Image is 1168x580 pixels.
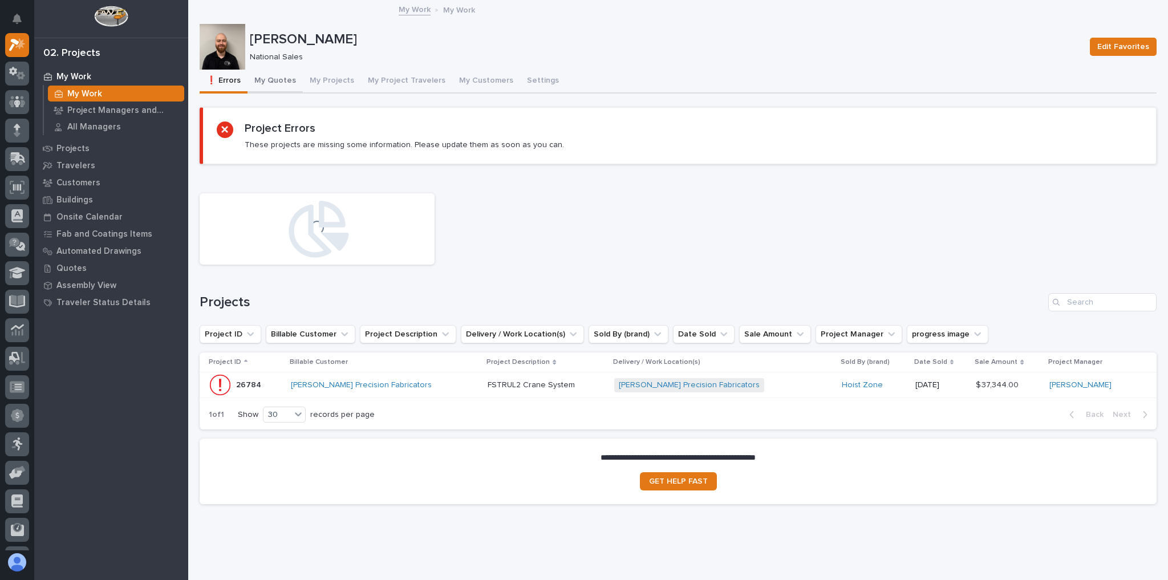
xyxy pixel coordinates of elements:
[1113,409,1138,420] span: Next
[34,191,188,208] a: Buildings
[520,70,566,94] button: Settings
[43,47,100,60] div: 02. Projects
[34,157,188,174] a: Travelers
[1060,409,1108,420] button: Back
[14,14,29,32] div: Notifications
[209,356,241,368] p: Project ID
[1079,409,1104,420] span: Back
[619,380,760,390] a: [PERSON_NAME] Precision Fabricators
[303,70,361,94] button: My Projects
[443,3,475,15] p: My Work
[34,294,188,311] a: Traveler Status Details
[34,140,188,157] a: Projects
[94,6,128,27] img: Workspace Logo
[200,70,248,94] button: ❗ Errors
[250,31,1081,48] p: [PERSON_NAME]
[67,89,102,99] p: My Work
[915,380,967,390] p: [DATE]
[34,208,188,225] a: Onsite Calendar
[56,195,93,205] p: Buildings
[56,229,152,240] p: Fab and Coatings Items
[976,378,1021,390] p: $ 37,344.00
[291,380,432,390] a: [PERSON_NAME] Precision Fabricators
[56,263,87,274] p: Quotes
[310,410,375,420] p: records per page
[44,86,188,102] a: My Work
[739,325,811,343] button: Sale Amount
[263,409,291,421] div: 30
[44,102,188,118] a: Project Managers and Engineers
[56,298,151,308] p: Traveler Status Details
[56,212,123,222] p: Onsite Calendar
[1049,380,1112,390] a: [PERSON_NAME]
[649,477,708,485] span: GET HELP FAST
[361,70,452,94] button: My Project Travelers
[461,325,584,343] button: Delivery / Work Location(s)
[841,356,890,368] p: Sold By (brand)
[200,401,233,429] p: 1 of 1
[290,356,348,368] p: Billable Customer
[1090,38,1157,56] button: Edit Favorites
[486,356,550,368] p: Project Description
[56,144,90,154] p: Projects
[200,325,261,343] button: Project ID
[613,356,700,368] p: Delivery / Work Location(s)
[975,356,1017,368] p: Sale Amount
[589,325,668,343] button: Sold By (brand)
[245,121,315,135] h2: Project Errors
[44,119,188,135] a: All Managers
[34,277,188,294] a: Assembly View
[56,246,141,257] p: Automated Drawings
[266,325,355,343] button: Billable Customer
[673,325,735,343] button: Date Sold
[238,410,258,420] p: Show
[488,378,577,390] p: FSTRUL2 Crane System
[907,325,988,343] button: progress image
[842,380,883,390] a: Hoist Zone
[248,70,303,94] button: My Quotes
[56,161,95,171] p: Travelers
[236,378,263,390] p: 26784
[200,294,1044,311] h1: Projects
[67,122,121,132] p: All Managers
[399,2,431,15] a: My Work
[1097,40,1149,54] span: Edit Favorites
[56,178,100,188] p: Customers
[200,372,1157,398] tr: 2678426784 [PERSON_NAME] Precision Fabricators FSTRUL2 Crane SystemFSTRUL2 Crane System [PERSON_N...
[34,259,188,277] a: Quotes
[640,472,717,490] a: GET HELP FAST
[245,140,564,150] p: These projects are missing some information. Please update them as soon as you can.
[452,70,520,94] button: My Customers
[34,242,188,259] a: Automated Drawings
[250,52,1076,62] p: National Sales
[1048,293,1157,311] input: Search
[56,281,116,291] p: Assembly View
[56,72,91,82] p: My Work
[67,106,180,116] p: Project Managers and Engineers
[5,550,29,574] button: users-avatar
[34,68,188,85] a: My Work
[816,325,902,343] button: Project Manager
[1048,356,1102,368] p: Project Manager
[34,174,188,191] a: Customers
[5,7,29,31] button: Notifications
[360,325,456,343] button: Project Description
[34,225,188,242] a: Fab and Coatings Items
[1108,409,1157,420] button: Next
[914,356,947,368] p: Date Sold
